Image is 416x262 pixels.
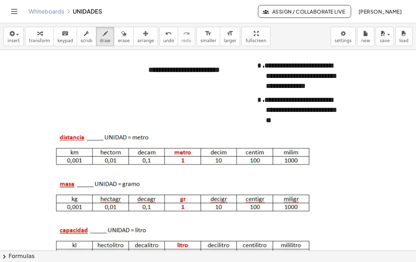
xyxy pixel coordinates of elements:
[182,38,191,43] span: redo
[357,27,374,46] button: new
[227,29,233,38] i: format_size
[183,29,190,38] i: redo
[395,27,412,46] button: load
[29,8,64,15] a: Whiteboards
[197,27,220,46] button: format_sizesmaller
[165,29,172,38] i: undo
[81,38,92,43] span: scrub
[118,38,130,43] span: erase
[258,5,351,18] button: Assign / Collaborate Live
[25,27,54,46] button: transform
[178,27,195,46] button: redoredo
[77,27,96,46] button: scrub
[399,38,409,43] span: load
[7,38,20,43] span: insert
[4,27,24,46] button: insert
[100,38,111,43] span: draw
[137,38,154,43] span: arrange
[264,8,345,15] span: Assign / Collaborate Live
[96,27,115,46] button: draw
[361,38,370,43] span: new
[245,38,266,43] span: fullscreen
[331,27,356,46] button: settings
[376,27,394,46] button: save
[62,29,69,38] i: keyboard
[335,38,352,43] span: settings
[242,27,270,46] button: fullscreen
[163,38,174,43] span: undo
[29,38,50,43] span: transform
[352,5,407,18] button: [PERSON_NAME]
[205,29,212,38] i: format_size
[9,6,20,17] button: Toggle navigation
[220,27,240,46] button: format_sizelarger
[380,38,390,43] span: save
[114,27,133,46] button: erase
[358,8,402,15] span: [PERSON_NAME]
[57,38,73,43] span: keypad
[159,27,178,46] button: undoundo
[201,38,216,43] span: smaller
[54,27,77,46] button: keyboardkeypad
[133,27,158,46] button: arrange
[224,38,236,43] span: larger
